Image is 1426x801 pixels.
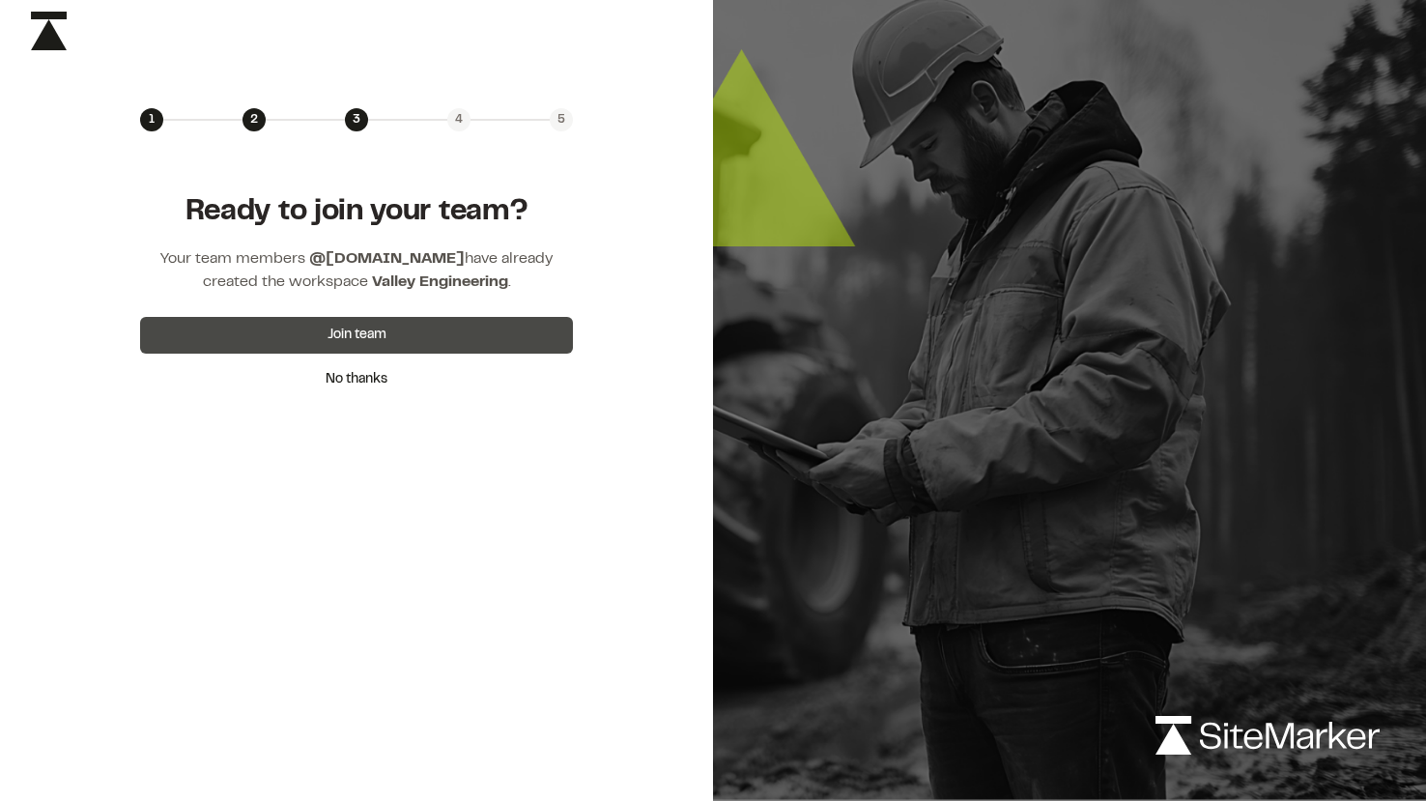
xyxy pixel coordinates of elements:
[372,275,508,289] span: Valley Engineering
[140,317,573,354] button: Join team
[1155,716,1380,755] img: logo-white-rebrand.svg
[550,108,573,131] div: 5
[242,108,266,131] div: 2
[140,108,163,131] div: 1
[140,193,573,232] h1: Ready to join your team?
[31,12,67,50] img: icon-black-rebrand.svg
[345,108,368,131] div: 3
[140,361,573,398] button: No thanks
[140,247,573,294] p: Your team members have already created the workspace .
[309,252,465,266] span: @ [DOMAIN_NAME]
[447,108,471,131] div: 4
